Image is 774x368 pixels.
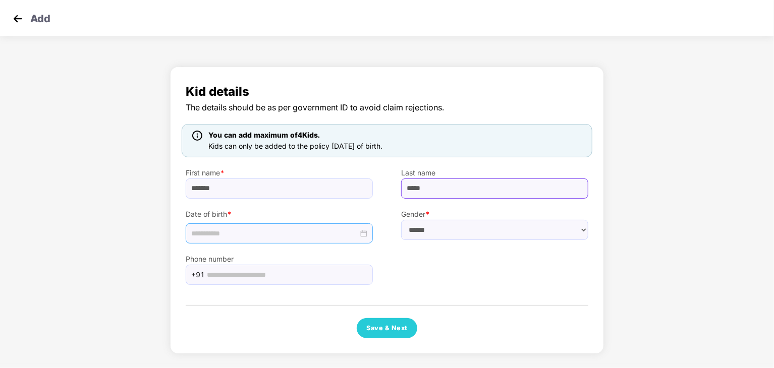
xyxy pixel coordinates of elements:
[208,131,320,139] span: You can add maximum of 4 Kids.
[401,209,588,220] label: Gender
[186,101,588,114] span: The details should be as per government ID to avoid claim rejections.
[357,318,417,338] button: Save & Next
[186,254,373,265] label: Phone number
[191,267,205,282] span: +91
[401,167,588,178] label: Last name
[192,131,202,141] img: icon
[186,167,373,178] label: First name
[208,142,382,150] span: Kids can only be added to the policy [DATE] of birth.
[186,82,588,101] span: Kid details
[10,11,25,26] img: svg+xml;base64,PHN2ZyB4bWxucz0iaHR0cDovL3d3dy53My5vcmcvMjAwMC9zdmciIHdpZHRoPSIzMCIgaGVpZ2h0PSIzMC...
[186,209,373,220] label: Date of birth
[30,11,50,23] p: Add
